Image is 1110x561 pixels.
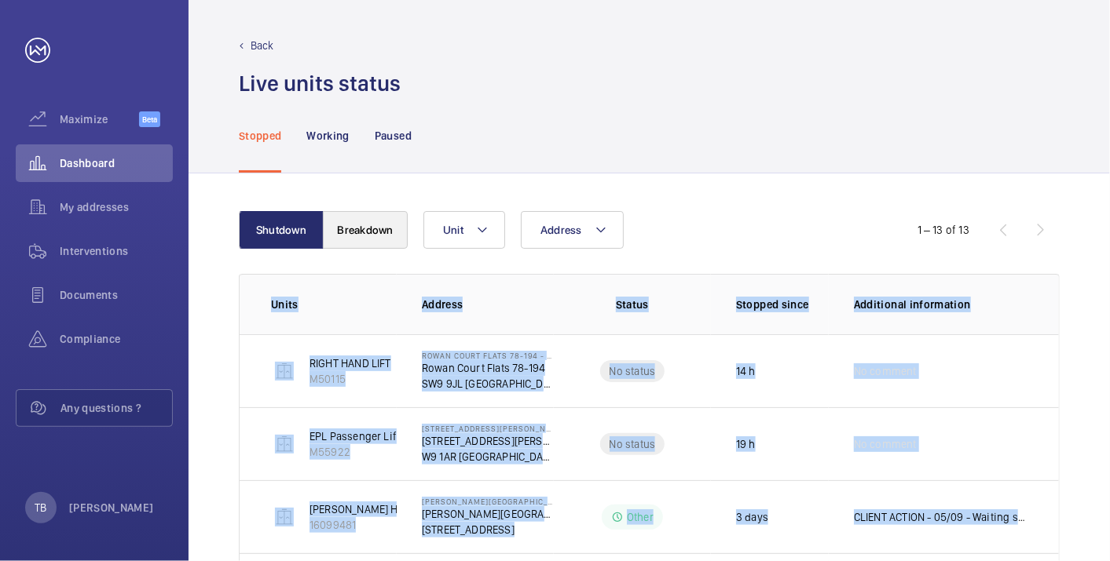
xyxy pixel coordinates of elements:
p: 14 h [736,363,756,379]
span: Dashboard [60,155,173,171]
h1: Live units status [239,69,401,98]
p: Additional information [854,297,1028,312]
span: Documents [60,287,173,303]
span: My addresses [60,199,173,215]
p: RIGHT HAND LIFT [310,355,391,371]
span: Beta [139,111,160,127]
p: Units [271,297,397,312]
p: 16099481 [310,517,454,533]
p: 19 h [736,436,756,452]
span: Compliance [60,331,173,347]
button: Address [521,211,624,249]
div: 1 – 13 of 13 [918,222,969,238]
span: No comment [854,436,917,452]
p: M50115 [310,371,391,387]
p: [PERSON_NAME][GEOGRAPHIC_DATA] [422,506,554,522]
p: Other [627,509,654,525]
p: W9 1AR [GEOGRAPHIC_DATA] [422,449,554,464]
span: Interventions [60,243,173,259]
p: M55922 [310,444,400,460]
img: elevator.svg [275,435,294,454]
p: Status [565,297,700,312]
span: Any questions ? [60,400,172,416]
p: EPL Passenger Lift [310,428,400,444]
p: [PERSON_NAME][GEOGRAPHIC_DATA] [422,497,554,506]
p: Stopped since [736,297,829,312]
p: Rowan Court Flats 78-194 - High Risk Building [422,351,554,360]
p: No status [610,363,656,379]
span: No comment [854,363,917,379]
p: [STREET_ADDRESS][PERSON_NAME] [422,424,554,433]
p: SW9 9JL [GEOGRAPHIC_DATA] [422,376,554,392]
p: Stopped [239,128,281,144]
button: Unit [423,211,505,249]
img: elevator.svg [275,362,294,381]
p: Address [422,297,554,312]
p: Working [306,128,349,144]
p: No status [610,436,656,452]
img: elevator.svg [275,508,294,526]
p: [STREET_ADDRESS] [422,522,554,537]
p: [PERSON_NAME] [69,500,154,515]
p: Back [251,38,274,53]
p: Paused [375,128,412,144]
button: Shutdown [239,211,324,249]
p: [PERSON_NAME] House - Lift 1 [310,501,454,517]
span: Maximize [60,111,139,127]
span: Unit [443,224,463,236]
span: Address [540,224,582,236]
p: Rowan Court Flats 78-194 [422,360,554,376]
p: 3 days [736,509,768,525]
p: [STREET_ADDRESS][PERSON_NAME] [422,433,554,449]
p: CLIENT ACTION - 05/09 - Waiting sim card, pay as you go sim did not work [854,509,1028,525]
p: TB [35,500,46,515]
button: Breakdown [323,211,408,249]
